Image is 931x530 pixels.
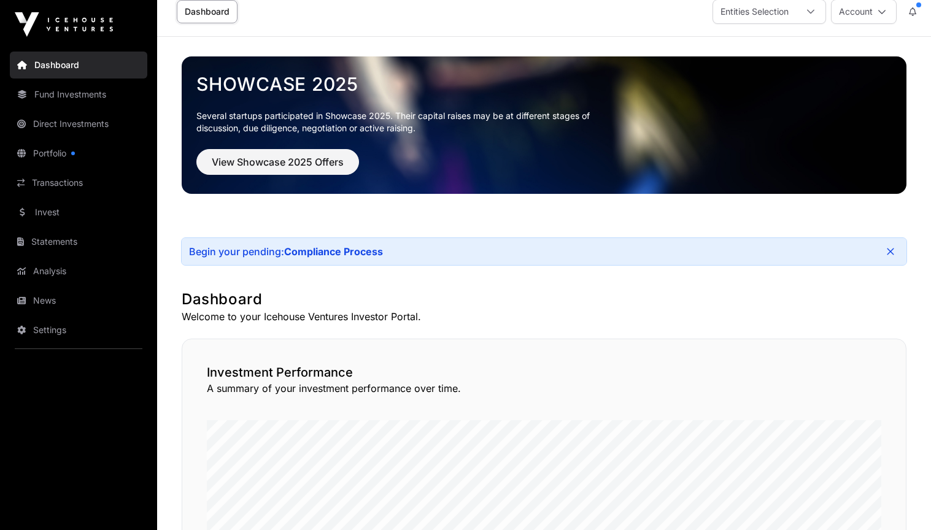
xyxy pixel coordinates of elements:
[196,110,609,134] p: Several startups participated in Showcase 2025. Their capital raises may be at different stages o...
[207,381,881,396] p: A summary of your investment performance over time.
[10,169,147,196] a: Transactions
[182,56,906,194] img: Showcase 2025
[196,73,892,95] a: Showcase 2025
[10,317,147,344] a: Settings
[10,110,147,137] a: Direct Investments
[196,161,359,174] a: View Showcase 2025 Offers
[882,243,899,260] button: Close
[10,140,147,167] a: Portfolio
[10,228,147,255] a: Statements
[10,287,147,314] a: News
[10,81,147,108] a: Fund Investments
[10,199,147,226] a: Invest
[10,258,147,285] a: Analysis
[207,364,881,381] h2: Investment Performance
[182,309,906,324] p: Welcome to your Icehouse Ventures Investor Portal.
[182,290,906,309] h1: Dashboard
[189,245,383,258] div: Begin your pending:
[196,149,359,175] button: View Showcase 2025 Offers
[284,245,383,258] a: Compliance Process
[10,52,147,79] a: Dashboard
[870,471,931,530] iframe: Chat Widget
[212,155,344,169] span: View Showcase 2025 Offers
[15,12,113,37] img: Icehouse Ventures Logo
